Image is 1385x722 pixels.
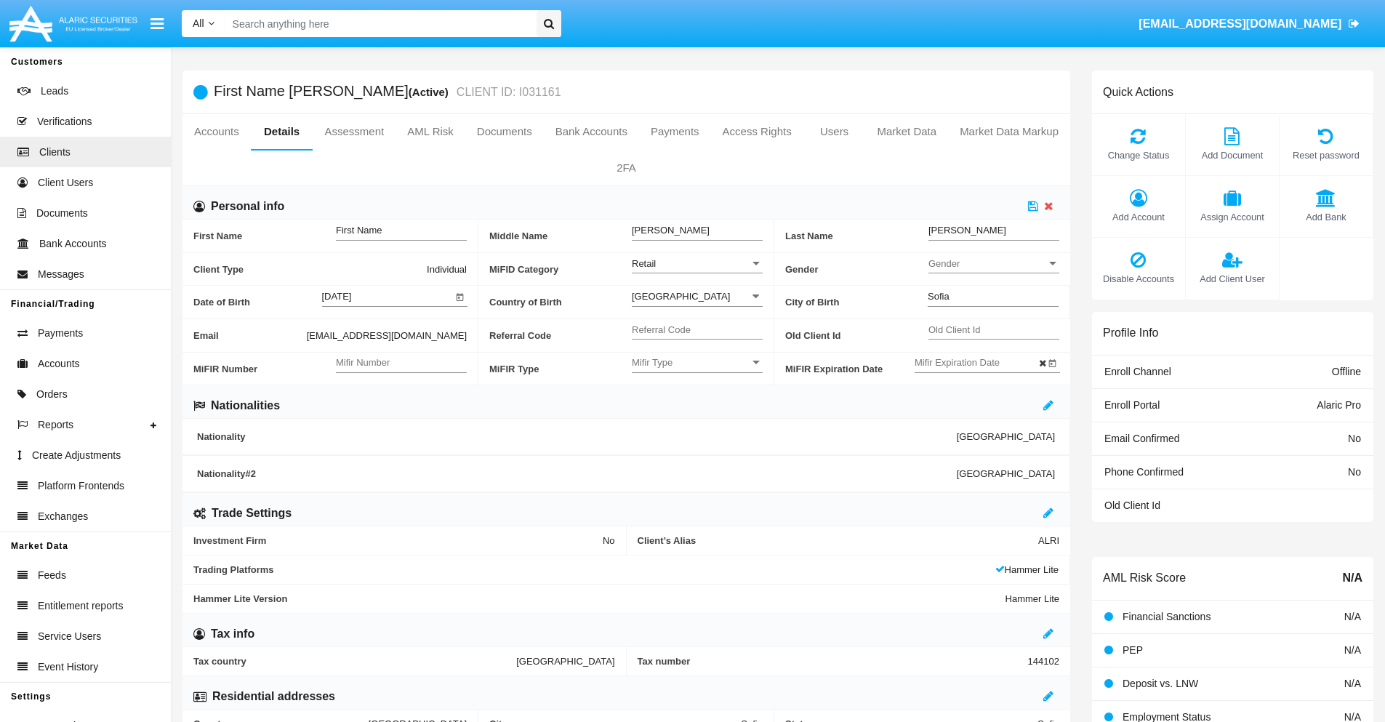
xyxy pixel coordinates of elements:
span: Offline [1332,366,1361,377]
a: Users [803,114,866,149]
span: First Name [193,220,336,252]
span: Nationality [197,431,957,442]
span: Referral Code [489,319,632,352]
span: Add Client User [1193,272,1272,286]
div: (Active) [409,84,453,100]
span: Disable Accounts [1099,272,1178,286]
span: Event History [38,659,98,675]
span: Create Adjustments [32,448,121,463]
span: Old Client Id [785,319,928,352]
h6: Tax info [211,626,254,642]
span: Verifications [37,114,92,129]
a: Bank Accounts [544,114,639,149]
a: Assessment [313,114,396,149]
h5: First Name [PERSON_NAME] [214,84,561,100]
span: Hammer Lite Version [193,593,1005,604]
span: [GEOGRAPHIC_DATA] [957,431,1055,442]
a: Documents [465,114,544,149]
span: Gender [785,253,928,286]
span: Platform Frontends [38,478,124,494]
span: Enroll Portal [1104,399,1160,411]
span: Middle Name [489,220,632,252]
h6: Trade Settings [212,505,292,521]
span: Mifir Type [632,356,750,369]
small: CLIENT ID: I031161 [453,87,561,98]
span: MiFIR Expiration Date [785,353,915,385]
span: Accounts [38,356,80,372]
h6: Quick Actions [1103,85,1173,99]
span: PEP [1123,644,1143,656]
span: Financial Sanctions [1123,611,1211,622]
span: Nationality #2 [197,468,957,479]
span: Service Users [38,629,101,644]
span: Trading Platforms [193,564,995,575]
h6: Nationalities [211,398,280,414]
span: ALRI [1038,535,1059,546]
span: Date of Birth [193,286,322,318]
img: Logo image [7,2,140,45]
span: Hammer Lite [995,564,1059,575]
span: Email [193,328,307,343]
span: Assign Account [1193,210,1272,224]
span: Leads [41,84,68,99]
span: [EMAIL_ADDRESS][DOMAIN_NAME] [307,328,467,343]
span: Tax country [193,656,516,667]
span: Add Account [1099,210,1178,224]
span: N/A [1342,569,1362,587]
span: Investment Firm [193,535,603,546]
span: Country of Birth [489,286,632,318]
a: Market Data [865,114,948,149]
a: AML Risk [396,114,465,149]
span: Email Confirmed [1104,433,1179,444]
span: Tax number [638,656,1028,667]
span: MiFIR Number [193,353,336,385]
span: Client Users [38,175,93,190]
span: Add Bank [1287,210,1365,224]
span: No [603,535,615,546]
h6: Personal info [211,198,284,214]
span: Client’s Alias [638,535,1039,546]
span: Documents [36,206,88,221]
a: All [182,16,225,31]
span: No [1348,433,1361,444]
span: Bank Accounts [39,236,107,252]
span: MiFIR Type [489,353,632,385]
button: Open calendar [453,289,467,303]
span: All [193,17,204,29]
span: Old Client Id [1104,500,1160,511]
button: Open calendar [1045,355,1060,369]
span: Enroll Channel [1104,366,1171,377]
span: Entitlement reports [38,598,124,614]
span: Orders [36,387,68,402]
span: City of Birth [785,286,928,318]
span: Hammer Lite [1005,593,1059,604]
span: Payments [38,326,83,341]
a: Accounts [182,114,251,149]
h6: AML Risk Score [1103,571,1186,585]
a: Access Rights [711,114,803,149]
span: Change Status [1099,148,1178,162]
span: Deposit vs. LNW [1123,678,1198,689]
span: Reports [38,417,73,433]
h6: Profile Info [1103,326,1158,340]
a: Market Data Markup [948,114,1070,149]
span: No [1348,466,1361,478]
span: N/A [1344,678,1361,689]
span: [GEOGRAPHIC_DATA] [516,656,614,667]
span: MiFID Category [489,253,632,286]
span: Reset password [1287,148,1365,162]
span: Exchanges [38,509,88,524]
span: Alaric Pro [1317,399,1361,411]
span: Feeds [38,568,66,583]
a: Details [251,114,313,149]
span: N/A [1344,644,1361,656]
h6: Residential addresses [212,689,335,705]
span: 144102 [1028,656,1059,667]
span: Last Name [785,220,928,252]
span: [EMAIL_ADDRESS][DOMAIN_NAME] [1139,17,1341,30]
span: Add Document [1193,148,1272,162]
span: Client Type [193,262,427,277]
a: [EMAIL_ADDRESS][DOMAIN_NAME] [1132,4,1367,44]
span: Messages [38,267,84,282]
span: Gender [928,257,1046,270]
